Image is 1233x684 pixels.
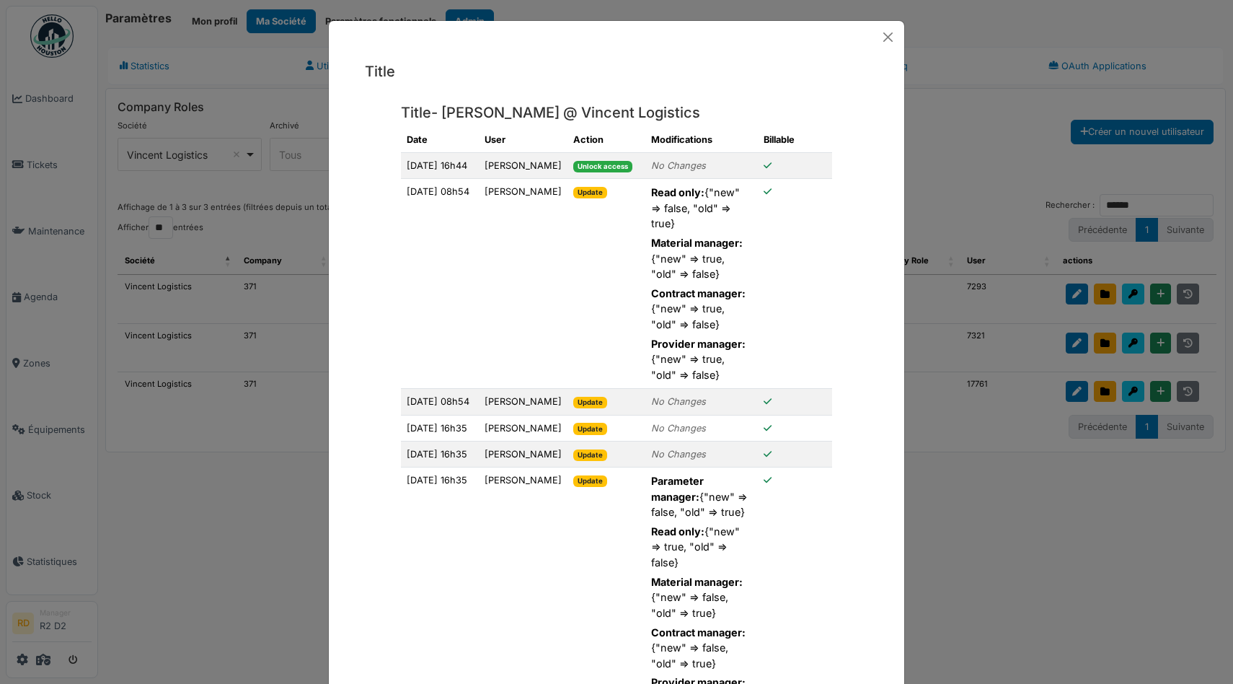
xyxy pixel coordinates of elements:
[573,397,607,408] span: Update
[573,450,607,461] span: Update
[651,186,704,198] strong: Read only:
[401,441,479,467] td: [DATE] 16h35
[651,423,706,434] span: translation missing: fr.shared.no_changes
[651,235,752,282] div: {"new" => true, "old" => false}
[573,423,607,434] span: Update
[651,525,704,538] strong: Read only:
[651,237,743,249] strong: Material manager:
[401,389,479,415] td: [DATE] 08h54
[401,104,832,121] h5: - [PERSON_NAME] @ Vincent Logistics
[651,286,752,333] div: {"new" => true, "old" => false}
[651,473,752,520] div: {"new" => false, "old" => true}
[764,134,795,145] span: translation missing: fr.shared.billable
[401,104,431,121] span: translation missing: fr.company_role.logs.title
[651,396,706,407] span: translation missing: fr.shared.no_changes
[401,179,479,389] td: [DATE] 08h54
[573,187,607,198] span: Update
[651,574,752,621] div: {"new" => false, "old" => true}
[878,27,898,48] button: Close
[479,179,567,389] td: [PERSON_NAME]
[401,152,479,178] td: [DATE] 16h44
[479,389,567,415] td: [PERSON_NAME]
[651,160,706,171] span: translation missing: fr.shared.no_changes
[651,185,752,232] div: {"new" => false, "old" => true}
[651,449,706,460] span: translation missing: fr.shared.no_changes
[573,161,632,172] span: Unlock access
[651,576,743,588] strong: Material manager:
[651,336,752,383] div: {"new" => true, "old" => false}
[479,415,567,441] td: [PERSON_NAME]
[365,63,395,80] span: translation missing: fr.company_role.logs.title
[479,441,567,467] td: [PERSON_NAME]
[401,415,479,441] td: [DATE] 16h35
[651,475,704,503] strong: Parameter manager:
[567,127,645,153] th: Action
[651,134,712,145] span: translation missing: fr.shared.modifications
[651,338,746,350] strong: Provider manager:
[651,626,746,639] strong: Contract manager:
[651,524,752,571] div: {"new" => true, "old" => false}
[485,134,505,145] span: translation missing: fr.shared.user
[573,475,607,487] span: Update
[479,152,567,178] td: [PERSON_NAME]
[651,625,752,672] div: {"new" => false, "old" => true}
[651,287,746,299] strong: Contract manager:
[401,127,479,153] th: Date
